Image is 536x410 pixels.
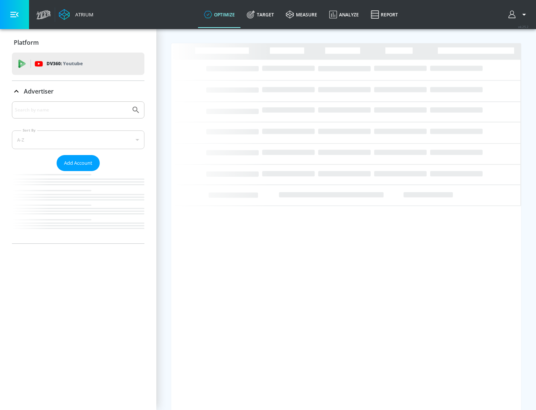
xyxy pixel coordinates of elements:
a: Report [365,1,404,28]
p: Platform [14,38,39,47]
div: Platform [12,32,144,53]
div: Advertiser [12,101,144,243]
p: Advertiser [24,87,54,95]
p: Youtube [63,60,83,67]
p: DV360: [47,60,83,68]
a: Analyze [323,1,365,28]
a: Target [241,1,280,28]
div: A-Z [12,130,144,149]
div: DV360: Youtube [12,53,144,75]
input: Search by name [15,105,128,115]
span: v 4.25.2 [518,25,529,29]
a: measure [280,1,323,28]
a: optimize [198,1,241,28]
a: Atrium [59,9,93,20]
div: Advertiser [12,81,144,102]
button: Add Account [57,155,100,171]
nav: list of Advertiser [12,171,144,243]
span: Add Account [64,159,92,167]
div: Atrium [72,11,93,18]
label: Sort By [21,128,37,133]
